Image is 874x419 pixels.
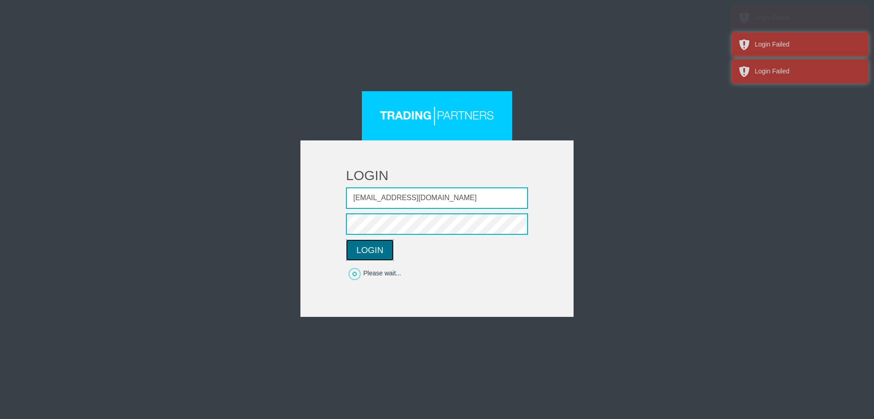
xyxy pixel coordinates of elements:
[346,239,394,261] button: LOGIN
[755,66,862,77] div: Login Failed
[755,39,862,50] div: Login Failed
[346,187,528,209] input: EMAIL ADDRESS
[346,168,528,183] h2: LOGIN
[755,12,862,23] div: Login Failed
[346,268,528,279] div: Please wait...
